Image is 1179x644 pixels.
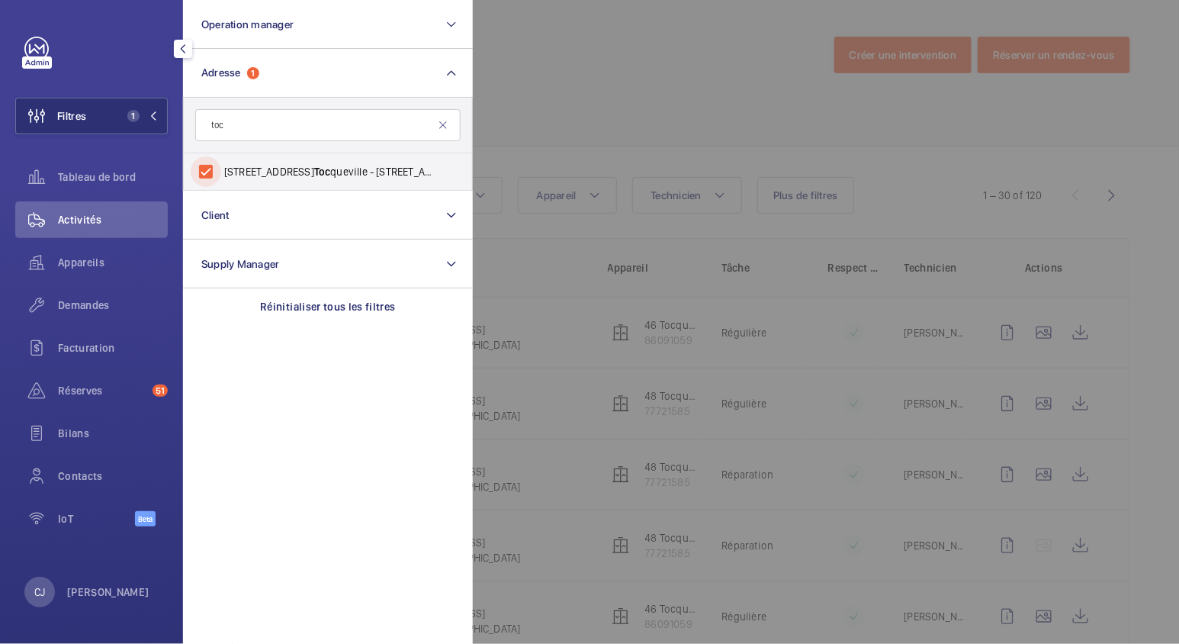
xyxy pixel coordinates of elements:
span: Contacts [58,469,168,484]
span: Demandes [58,298,168,313]
span: 1 [127,110,140,122]
span: Appareils [58,255,168,270]
span: Facturation [58,340,168,356]
button: Filtres1 [15,98,168,134]
p: CJ [34,584,45,600]
span: Bilans [58,426,168,441]
span: IoT [58,511,135,526]
span: Activités [58,212,168,227]
span: 51 [153,385,168,397]
span: Beta [135,511,156,526]
p: [PERSON_NAME] [67,584,149,600]
span: Réserves [58,383,146,398]
span: Filtres [57,108,86,124]
span: Tableau de bord [58,169,168,185]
